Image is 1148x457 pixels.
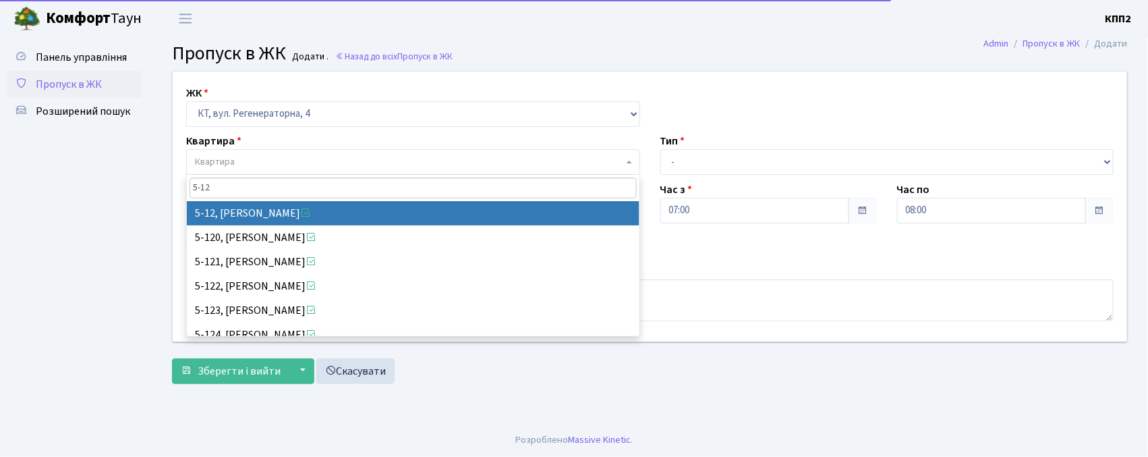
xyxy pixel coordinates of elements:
label: Квартира [186,133,241,149]
span: Квартира [195,155,235,169]
label: ЖК [186,85,208,101]
img: logo.png [13,5,40,32]
li: Додати [1081,36,1128,51]
b: Комфорт [46,7,111,29]
nav: breadcrumb [964,30,1148,58]
a: Скасувати [316,358,395,384]
a: КПП2 [1106,11,1132,27]
a: Назад до всіхПропуск в ЖК [335,50,453,63]
a: Пропуск в ЖК [1023,36,1081,51]
li: 5-122, [PERSON_NAME] [187,274,639,298]
span: Таун [46,7,142,30]
a: Massive Kinetic [568,433,631,447]
label: Час з [660,182,693,198]
a: Панель управління [7,44,142,71]
span: Розширений пошук [36,104,130,119]
b: КПП2 [1106,11,1132,26]
button: Переключити навігацію [169,7,202,30]
a: Пропуск в ЖК [7,71,142,98]
button: Зберегти і вийти [172,358,289,384]
li: 5-12, [PERSON_NAME] [187,201,639,225]
span: Пропуск в ЖК [36,77,102,92]
span: Зберегти і вийти [198,364,281,379]
li: 5-123, [PERSON_NAME] [187,298,639,323]
li: 5-124, [PERSON_NAME] [187,323,639,347]
a: Розширений пошук [7,98,142,125]
label: Тип [660,133,685,149]
li: 5-121, [PERSON_NAME] [187,250,639,274]
li: 5-120, [PERSON_NAME] [187,225,639,250]
a: Admin [984,36,1009,51]
label: Час по [897,182,930,198]
span: Пропуск в ЖК [397,50,453,63]
span: Панель управління [36,50,127,65]
span: Пропуск в ЖК [172,40,286,67]
div: Розроблено . [515,433,633,448]
small: Додати . [290,51,329,63]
